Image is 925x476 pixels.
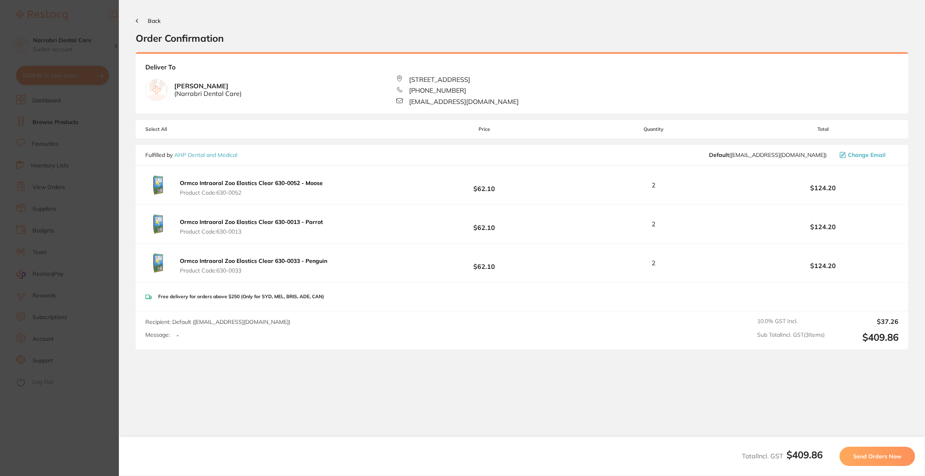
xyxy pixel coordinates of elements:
b: $124.20 [748,262,899,269]
span: Select All [145,126,226,132]
b: [PERSON_NAME] [174,82,242,97]
span: Total Incl. GST [742,452,823,460]
span: ( Narrabri Dental Care ) [174,90,242,97]
h2: Order Confirmation [136,32,908,44]
span: 2 [652,181,656,189]
span: Send Orders Now [853,453,901,460]
b: $62.10 [409,217,560,232]
span: Price [409,126,560,132]
b: $124.20 [748,223,899,230]
img: Y3NzZGtocg [145,172,171,198]
span: [STREET_ADDRESS] [409,76,470,83]
label: Message: [145,332,170,338]
b: Ormco Intraoral Zoo Elastics Clear 630-0052 - Moose [180,179,323,187]
button: Ormco Intraoral Zoo Elastics Clear 630-0013 - Parrot Product Code:630-0013 [177,218,325,235]
output: $37.26 [831,318,899,325]
span: Product Code: 630-0052 [180,189,323,196]
span: Total [748,126,899,132]
span: Back [148,17,161,24]
b: $62.10 [409,256,560,271]
button: Send Orders Now [839,447,915,466]
b: Default [709,151,729,159]
img: bHdsaWFpNQ [145,250,171,276]
span: 2 [652,259,656,266]
button: Ormco Intraoral Zoo Elastics Clear 630-0033 - Penguin Product Code:630-0033 [177,257,330,274]
a: AHP Dental and Medical [174,151,237,159]
b: $62.10 [409,178,560,193]
b: $124.20 [748,184,899,191]
b: Ormco Intraoral Zoo Elastics Clear 630-0013 - Parrot [180,218,323,226]
b: $409.86 [786,449,823,461]
b: Deliver To [145,63,899,75]
img: empty.jpg [146,79,167,101]
span: Change Email [848,152,886,158]
span: Product Code: 630-0013 [180,228,323,235]
span: 10.0 % GST Incl. [757,318,825,325]
span: Quantity [560,126,748,132]
p: Fulfilled by [145,152,237,158]
p: Free delivery for orders above $250 (Only for SYD, MEL, BRIS, ADE, CAN) [158,294,324,299]
b: Ormco Intraoral Zoo Elastics Clear 630-0033 - Penguin [180,257,327,264]
p: - [176,332,179,339]
span: Product Code: 630-0033 [180,267,327,274]
span: Recipient: Default ( [EMAIL_ADDRESS][DOMAIN_NAME] ) [145,318,290,325]
button: Back [136,18,161,24]
span: Sub Total Incl. GST ( 3 Items) [757,332,825,343]
span: [PHONE_NUMBER] [409,87,466,94]
span: 2 [652,220,656,228]
span: [EMAIL_ADDRESS][DOMAIN_NAME] [409,98,519,105]
output: $409.86 [831,332,899,343]
span: orders@ahpdentalmedical.com.au [709,152,827,158]
button: Change Email [837,151,899,159]
button: Ormco Intraoral Zoo Elastics Clear 630-0052 - Moose Product Code:630-0052 [177,179,325,196]
img: Z3Fla2ZoNA [145,211,171,237]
